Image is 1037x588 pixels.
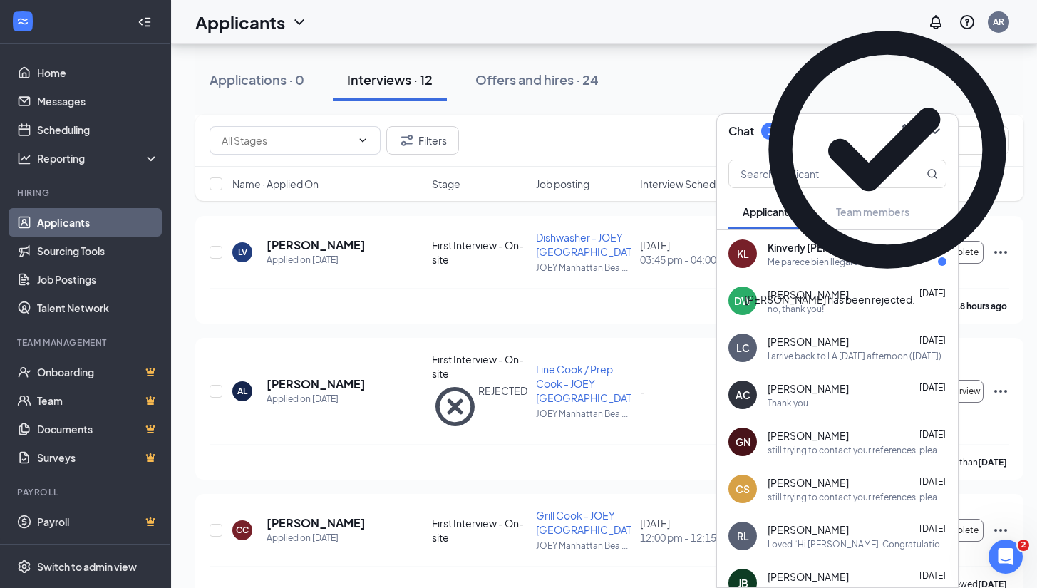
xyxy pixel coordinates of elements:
div: I arrive back to LA [DATE] afternoon ([DATE]) [768,350,941,362]
svg: WorkstreamLogo [16,14,30,29]
span: [PERSON_NAME] [768,522,849,537]
div: RL [737,529,749,543]
div: [DATE] [640,516,736,545]
span: [PERSON_NAME] [768,569,849,584]
svg: Collapse [138,15,152,29]
a: DocumentsCrown [37,415,159,443]
svg: ChevronDown [291,14,308,31]
div: Reporting [37,151,160,165]
p: JOEY Manhattan Bea ... [536,262,631,274]
div: CC [236,524,249,536]
span: - [640,385,645,398]
div: still trying to contact your references. please stand by [768,491,946,503]
a: SurveysCrown [37,443,159,472]
p: JOEY Manhattan Bea ... [536,540,631,552]
div: REJECTED [478,383,527,430]
a: Sourcing Tools [37,237,159,265]
div: Applied on [DATE] [267,531,366,545]
span: [DATE] [919,523,946,534]
span: Line Cook / Prep Cook - JOEY [GEOGRAPHIC_DATA] [536,363,640,404]
span: 12:00 pm - 12:15 pm [640,530,736,545]
div: no, thank you! [768,303,824,315]
a: Home [37,58,159,87]
svg: CrossCircle [432,383,478,430]
div: Applications · 0 [210,71,304,88]
div: First Interview - On-site [432,238,527,267]
div: Applied on [DATE] [267,392,366,406]
h1: Applicants [195,10,285,34]
span: [DATE] [919,335,946,346]
div: Thank you [768,397,808,409]
h3: Chat [728,123,754,139]
div: KL [737,247,749,261]
input: Search applicant [729,160,898,187]
h5: [PERSON_NAME] [267,376,366,392]
div: DW [734,294,751,308]
a: TeamCrown [37,386,159,415]
div: LV [238,246,247,258]
iframe: Intercom live chat [989,540,1023,574]
a: Scheduling [37,115,159,144]
svg: Ellipses [992,522,1009,539]
span: Dishwasher - JOEY [GEOGRAPHIC_DATA] [536,231,640,258]
h5: [PERSON_NAME] [267,237,366,253]
svg: Filter [398,132,416,149]
div: AC [736,388,750,402]
button: Filter Filters [386,126,459,155]
span: [PERSON_NAME] [768,475,849,490]
div: Offers and hires · 24 [475,71,599,88]
div: Applied on [DATE] [267,253,366,267]
svg: ChevronDown [357,135,368,146]
span: [DATE] [919,476,946,487]
span: Grill Cook - JOEY [GEOGRAPHIC_DATA] [536,509,640,536]
div: Hiring [17,187,156,199]
div: AL [237,385,247,397]
span: [PERSON_NAME] [768,428,849,443]
span: [PERSON_NAME] [768,381,849,396]
a: OnboardingCrown [37,358,159,386]
a: Messages [37,87,159,115]
p: JOEY Manhattan Bea ... [536,408,631,420]
a: Job Postings [37,265,159,294]
span: Interview Schedule [640,177,730,191]
div: Interviews · 12 [347,71,433,88]
svg: Analysis [17,151,31,165]
span: Stage [432,177,460,191]
svg: CheckmarkCircle [745,7,1030,292]
div: [PERSON_NAME] has been rejected. [745,292,915,307]
a: Applicants [37,208,159,237]
div: First Interview - On-site [432,352,527,381]
div: Switch to admin view [37,559,137,574]
div: First Interview - On-site [432,516,527,545]
svg: Ellipses [992,383,1009,400]
div: LC [736,341,750,355]
svg: Settings [17,559,31,574]
div: Loved “Hi [PERSON_NAME]. Congratulations, your interview with …” [768,538,946,550]
div: [DATE] [640,238,736,267]
input: All Stages [222,133,351,148]
span: 2 [1018,540,1029,551]
span: Name · Applied On [232,177,319,191]
a: Talent Network [37,294,159,322]
div: still trying to contact your references. please stand by [768,444,946,456]
div: CS [736,482,750,496]
div: GN [736,435,750,449]
span: Job posting [536,177,589,191]
span: [DATE] [919,429,946,440]
span: 03:45 pm - 04:00 pm [640,252,736,267]
span: [DATE] [919,570,946,581]
h5: [PERSON_NAME] [267,515,366,531]
div: Team Management [17,336,156,349]
span: Applicants [743,205,793,218]
span: [DATE] [919,382,946,393]
b: [DATE] [978,457,1007,468]
span: [PERSON_NAME] [768,334,849,349]
div: Payroll [17,486,156,498]
a: PayrollCrown [37,507,159,536]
